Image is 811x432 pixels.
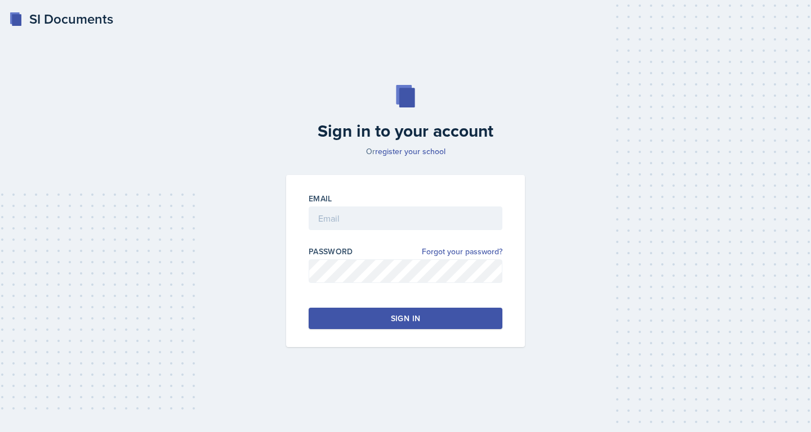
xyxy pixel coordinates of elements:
div: Sign in [391,313,420,324]
label: Email [309,193,332,204]
input: Email [309,206,502,230]
h2: Sign in to your account [279,121,532,141]
a: Forgot your password? [422,246,502,258]
a: register your school [375,146,445,157]
button: Sign in [309,308,502,329]
a: SI Documents [9,9,113,29]
label: Password [309,246,353,257]
p: Or [279,146,532,157]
